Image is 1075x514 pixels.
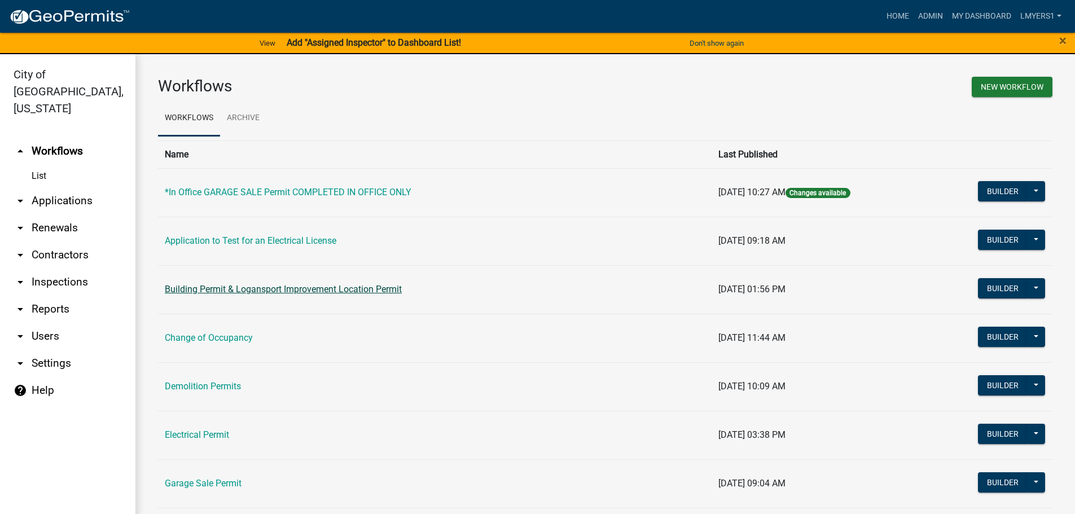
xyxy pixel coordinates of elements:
[712,140,929,168] th: Last Published
[158,77,597,96] h3: Workflows
[978,424,1028,444] button: Builder
[158,100,220,137] a: Workflows
[718,478,786,489] span: [DATE] 09:04 AM
[718,332,786,343] span: [DATE] 11:44 AM
[718,187,786,197] span: [DATE] 10:27 AM
[978,375,1028,396] button: Builder
[14,357,27,370] i: arrow_drop_down
[978,181,1028,201] button: Builder
[165,429,229,440] a: Electrical Permit
[14,384,27,397] i: help
[1059,33,1067,49] span: ×
[165,284,402,295] a: Building Permit & Logansport Improvement Location Permit
[718,381,786,392] span: [DATE] 10:09 AM
[786,188,850,198] span: Changes available
[978,278,1028,298] button: Builder
[718,235,786,246] span: [DATE] 09:18 AM
[165,235,336,246] a: Application to Test for an Electrical License
[220,100,266,137] a: Archive
[718,284,786,295] span: [DATE] 01:56 PM
[165,478,242,489] a: Garage Sale Permit
[287,37,461,48] strong: Add "Assigned Inspector" to Dashboard List!
[1016,6,1066,27] a: lmyers1
[14,194,27,208] i: arrow_drop_down
[14,144,27,158] i: arrow_drop_up
[978,472,1028,493] button: Builder
[14,302,27,316] i: arrow_drop_down
[685,34,748,52] button: Don't show again
[1059,34,1067,47] button: Close
[947,6,1016,27] a: My Dashboard
[165,381,241,392] a: Demolition Permits
[14,330,27,343] i: arrow_drop_down
[972,77,1052,97] button: New Workflow
[14,275,27,289] i: arrow_drop_down
[255,34,280,52] a: View
[978,230,1028,250] button: Builder
[158,140,712,168] th: Name
[165,187,411,197] a: *In Office GARAGE SALE Permit COMPLETED IN OFFICE ONLY
[718,429,786,440] span: [DATE] 03:38 PM
[165,332,253,343] a: Change of Occupancy
[882,6,914,27] a: Home
[914,6,947,27] a: Admin
[978,327,1028,347] button: Builder
[14,221,27,235] i: arrow_drop_down
[14,248,27,262] i: arrow_drop_down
